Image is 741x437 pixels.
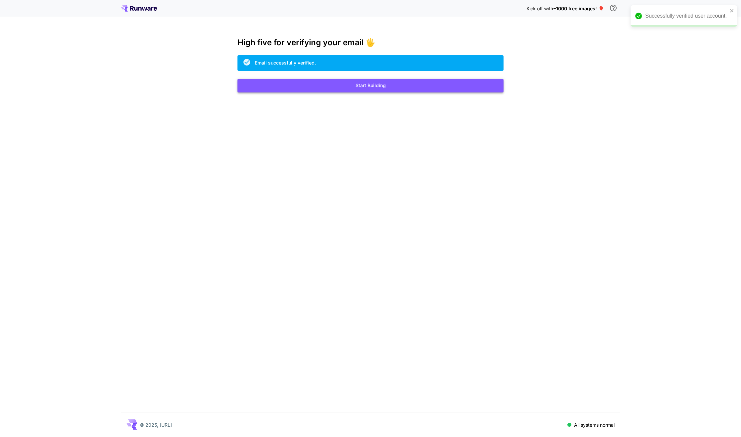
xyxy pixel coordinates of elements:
[607,1,620,15] button: In order to qualify for free credit, you need to sign up with a business email address and click ...
[237,38,504,47] h3: High five for verifying your email 🖐️
[574,421,615,428] p: All systems normal
[237,79,504,92] button: Start Building
[645,12,728,20] div: Successfully verified user account.
[140,421,172,428] p: © 2025, [URL]
[255,59,316,66] div: Email successfully verified.
[730,8,734,13] button: close
[526,6,553,11] span: Kick off with
[553,6,604,11] span: ~1000 free images! 🎈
